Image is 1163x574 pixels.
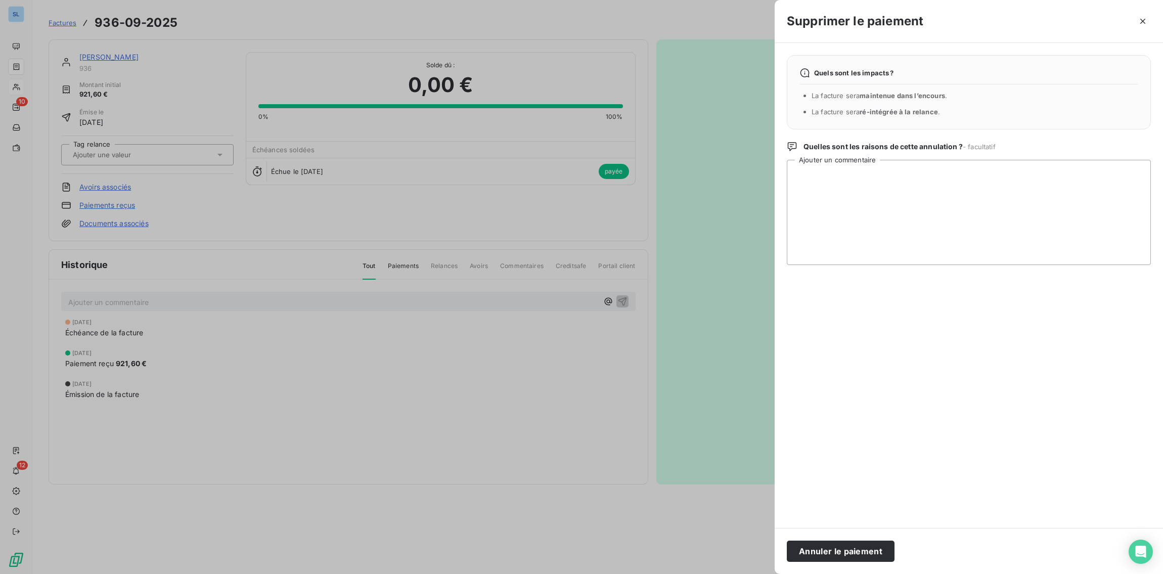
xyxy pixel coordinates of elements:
[1129,540,1153,564] div: Open Intercom Messenger
[860,108,938,116] span: ré-intégrée à la relance
[787,12,923,30] h3: Supprimer le paiement
[787,541,894,562] button: Annuler le paiement
[812,108,940,116] span: La facture sera .
[812,92,947,100] span: La facture sera .
[814,69,894,77] span: Quels sont les impacts ?
[803,142,996,152] span: Quelles sont les raisons de cette annulation ?
[963,143,996,151] span: - facultatif
[860,92,945,100] span: maintenue dans l’encours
